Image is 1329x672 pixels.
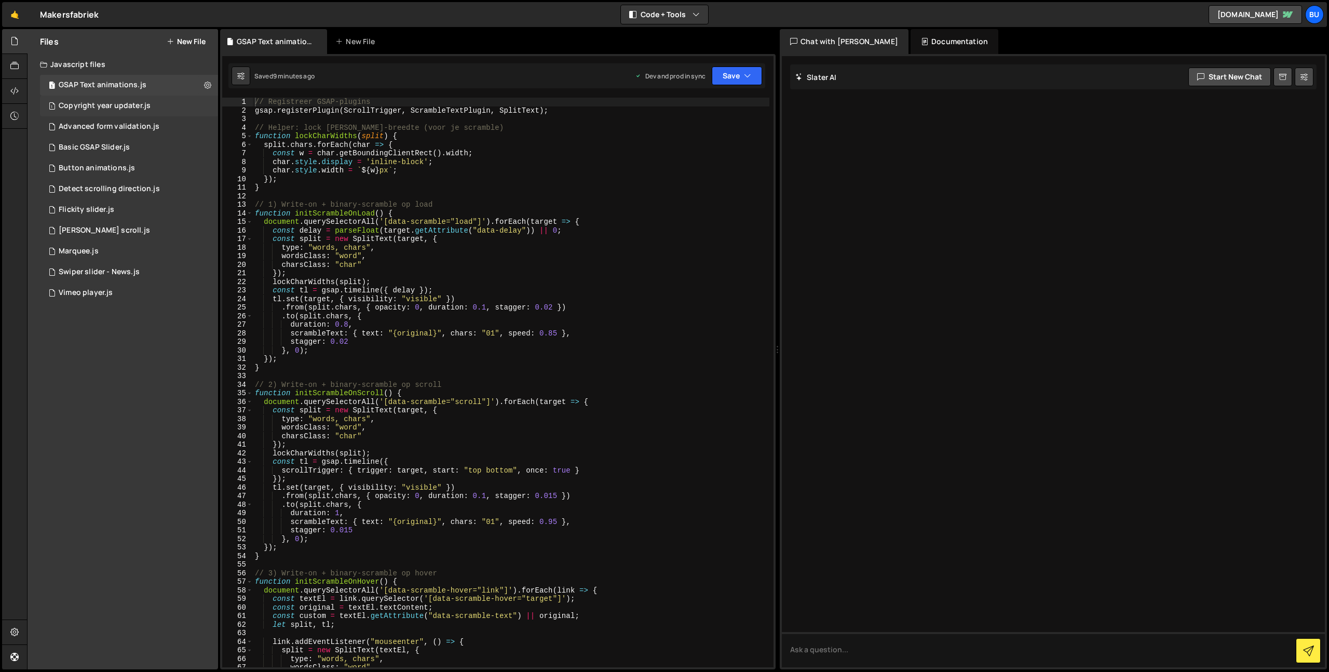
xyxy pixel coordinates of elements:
div: Advanced form validation.js [59,122,159,131]
div: 40 [222,432,253,441]
div: 14579/38522.js [40,220,218,241]
div: 14579/46142.js [40,137,218,158]
div: 52 [222,535,253,544]
div: 55 [222,560,253,569]
div: 5 [222,132,253,141]
div: 3 [222,115,253,124]
div: 21 [222,269,253,278]
div: 38 [222,415,253,424]
div: 41 [222,440,253,449]
div: 14579/37714.js [40,241,218,262]
div: 35 [222,389,253,398]
div: 14579/37719.js [40,283,218,303]
div: 20 [222,261,253,270]
div: 30 [222,346,253,355]
div: 9 minutes ago [273,72,315,80]
div: 62 [222,621,253,629]
div: 14 [222,209,253,218]
div: Flickity slider.js [59,205,114,214]
div: 32 [222,364,253,372]
h2: Files [40,36,59,47]
div: GSAP Text animations.js [237,36,315,47]
div: 18 [222,244,253,252]
div: 7 [222,149,253,158]
div: 33 [222,372,253,381]
div: Copyright year updater.js [59,101,151,111]
button: New File [167,37,206,46]
div: 34 [222,381,253,389]
button: Start new chat [1188,68,1271,86]
div: 66 [222,655,253,664]
div: 15 [222,218,253,226]
div: Chat with [PERSON_NAME] [780,29,908,54]
div: New File [335,36,379,47]
div: Swiper slider - News.js [59,267,140,277]
div: 16 [222,226,253,235]
div: 23 [222,286,253,295]
div: 11 [222,183,253,192]
div: 67 [222,663,253,672]
a: Bu [1305,5,1324,24]
div: 64 [222,638,253,647]
div: 65 [222,646,253,655]
div: 59 [222,595,253,603]
span: 1 [49,82,55,90]
div: 39 [222,423,253,432]
div: 14579/37711.js [40,158,218,179]
a: [DOMAIN_NAME] [1209,5,1302,24]
div: Button animations.js [59,164,135,173]
div: 14579/37716.js [40,116,218,137]
div: Documentation [911,29,998,54]
div: Marquee.js [59,247,99,256]
div: Vimeo player.js [59,288,113,298]
div: Javascript files [28,54,218,75]
div: 14579/37709.js [40,179,218,199]
div: 28 [222,329,253,338]
div: 53 [222,543,253,552]
div: 27 [222,320,253,329]
div: 13 [222,200,253,209]
div: 14579/37704.js [40,96,218,116]
div: 10 [222,175,253,184]
div: 44 [222,466,253,475]
div: 31 [222,355,253,364]
h2: Slater AI [795,72,837,82]
div: Makersfabriek [40,8,99,21]
div: 29 [222,338,253,346]
div: GSAP Text animations.js [59,80,146,90]
div: 58 [222,586,253,595]
div: 42 [222,449,253,458]
div: 14579/37710.js [40,75,218,96]
div: 61 [222,612,253,621]
div: 60 [222,603,253,612]
button: Code + Tools [621,5,708,24]
div: 24 [222,295,253,304]
button: Save [712,66,762,85]
div: [PERSON_NAME] scroll.js [59,226,150,235]
span: 1 [49,103,55,111]
div: Detect scrolling direction.js [59,184,160,194]
div: 6 [222,141,253,150]
div: 47 [222,492,253,501]
div: 14579/37707.js [40,262,218,283]
div: Dev and prod in sync [635,72,706,80]
div: 45 [222,475,253,483]
div: 46 [222,483,253,492]
div: 54 [222,552,253,561]
div: 4 [222,124,253,132]
div: 48 [222,501,253,509]
div: 14579/37713.js [40,199,218,220]
div: 8 [222,158,253,167]
div: 12 [222,192,253,201]
div: 22 [222,278,253,287]
div: 2 [222,106,253,115]
div: 25 [222,303,253,312]
div: 43 [222,458,253,466]
div: Saved [254,72,315,80]
div: 63 [222,629,253,638]
div: 57 [222,577,253,586]
div: 19 [222,252,253,261]
a: 🤙 [2,2,28,27]
div: 56 [222,569,253,578]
